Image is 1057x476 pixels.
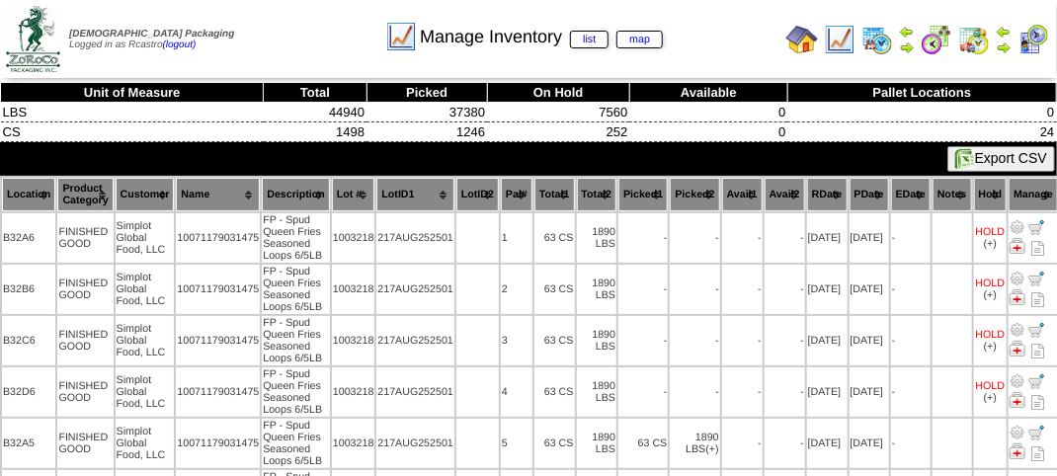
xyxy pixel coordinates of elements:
[807,316,848,365] td: [DATE]
[332,367,375,417] td: 1003218
[824,24,855,55] img: line_graph.gif
[2,178,55,211] th: Location
[955,149,975,169] img: excel.gif
[2,213,55,263] td: B32A6
[807,178,848,211] th: RDate
[57,178,113,211] th: Product Category
[1,122,264,142] td: CS
[670,316,719,365] td: -
[57,213,113,263] td: FINISHED GOOD
[176,265,260,314] td: 10071179031475
[366,83,487,103] th: Picked
[2,316,55,365] td: B32C6
[722,419,763,468] td: -
[850,265,889,314] td: [DATE]
[891,178,931,211] th: EDate
[861,24,893,55] img: calendarprod.gif
[176,316,260,365] td: 10071179031475
[618,419,668,468] td: 63 CS
[722,265,763,314] td: -
[487,83,629,103] th: On Hold
[501,178,532,211] th: Pal#
[921,24,952,55] img: calendarblend.gif
[984,341,997,353] div: (+)
[332,213,375,263] td: 1003218
[976,380,1006,392] div: HOLD
[577,213,617,263] td: 1890 LBS
[899,40,915,55] img: arrowright.gif
[958,24,990,55] img: calendarinout.gif
[807,367,848,417] td: [DATE]
[264,103,366,122] td: 44940
[1028,219,1044,235] img: Move
[534,213,575,263] td: 63 CS
[69,29,234,40] span: [DEMOGRAPHIC_DATA] Packaging
[456,178,499,211] th: LotID2
[765,213,805,263] td: -
[116,316,175,365] td: Simplot Global Food, LLC
[2,265,55,314] td: B32B6
[176,178,260,211] th: Name
[1031,446,1044,461] i: Note
[976,278,1006,289] div: HOLD
[1028,271,1044,286] img: Move
[332,316,375,365] td: 1003218
[765,178,805,211] th: Avail2
[2,367,55,417] td: B32D6
[933,178,972,211] th: Notes
[787,83,1056,103] th: Pallet Locations
[722,178,763,211] th: Avail1
[850,419,889,468] td: [DATE]
[1,103,264,122] td: LBS
[891,367,931,417] td: -
[366,122,487,142] td: 1246
[1010,322,1025,338] img: Adjust
[366,103,487,122] td: 37380
[984,238,997,250] div: (+)
[577,316,617,365] td: 1890 LBS
[891,265,931,314] td: -
[163,40,197,50] a: (logout)
[1010,289,1025,305] img: Manage Hold
[262,178,330,211] th: Description
[116,265,175,314] td: Simplot Global Food, LLC
[807,213,848,263] td: [DATE]
[1010,219,1025,235] img: Adjust
[501,316,532,365] td: 3
[501,213,532,263] td: 1
[116,367,175,417] td: Simplot Global Food, LLC
[618,367,668,417] td: -
[534,178,575,211] th: Total1
[176,213,260,263] td: 10071179031475
[577,178,617,211] th: Total2
[534,265,575,314] td: 63 CS
[891,419,931,468] td: -
[1010,392,1025,408] img: Manage Hold
[262,265,330,314] td: FP - Spud Queen Fries Seasoned Loops 6/5LB
[629,103,787,122] td: 0
[376,367,453,417] td: 217AUG252501
[116,419,175,468] td: Simplot Global Food, LLC
[765,367,805,417] td: -
[765,265,805,314] td: -
[1010,373,1025,389] img: Adjust
[262,316,330,365] td: FP - Spud Queen Fries Seasoned Loops 6/5LB
[534,367,575,417] td: 63 CS
[577,265,617,314] td: 1890 LBS
[376,419,453,468] td: 217AUG252501
[996,40,1012,55] img: arrowright.gif
[1017,24,1049,55] img: calendarcustomer.gif
[899,24,915,40] img: arrowleft.gif
[1028,425,1044,440] img: Move
[262,419,330,468] td: FP - Spud Queen Fries Seasoned Loops 6/5LB
[501,419,532,468] td: 5
[670,178,719,211] th: Picked2
[996,24,1012,40] img: arrowleft.gif
[850,213,889,263] td: [DATE]
[984,289,997,301] div: (+)
[376,265,453,314] td: 217AUG252501
[385,21,417,52] img: line_graph.gif
[332,265,375,314] td: 1003218
[332,419,375,468] td: 1003218
[577,367,617,417] td: 1890 LBS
